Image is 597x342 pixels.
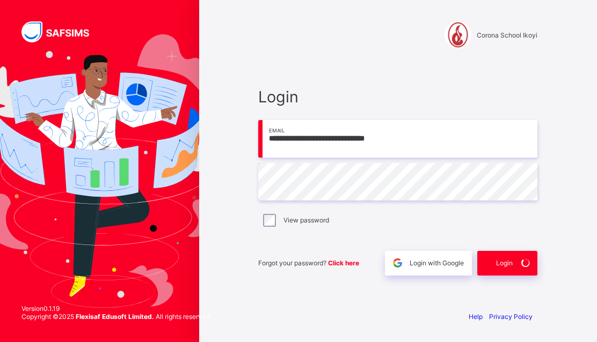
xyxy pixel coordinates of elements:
img: SAFSIMS Logo [21,21,102,42]
a: Help [469,313,483,321]
span: Login with Google [410,259,464,267]
span: Corona School Ikoyi [477,31,537,39]
span: Login [258,87,537,106]
a: Click here [328,259,359,267]
strong: Flexisaf Edusoft Limited. [76,313,154,321]
span: Version 0.1.19 [21,304,211,313]
label: View password [283,216,329,224]
span: Login [496,259,513,267]
span: Copyright © 2025 All rights reserved. [21,313,211,321]
img: google.396cfc9801f0270233282035f929180a.svg [391,257,404,269]
a: Privacy Policy [489,313,533,321]
span: Forgot your password? [258,259,359,267]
